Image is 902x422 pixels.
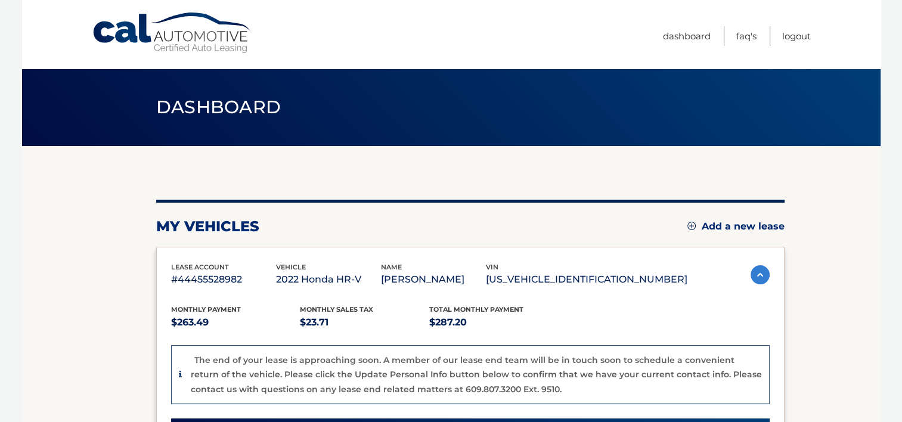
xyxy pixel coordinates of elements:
[381,263,402,271] span: name
[486,271,687,288] p: [US_VEHICLE_IDENTIFICATION_NUMBER]
[381,271,486,288] p: [PERSON_NAME]
[171,271,276,288] p: #44455528982
[92,12,253,54] a: Cal Automotive
[156,96,281,118] span: Dashboard
[687,222,696,230] img: add.svg
[429,305,523,314] span: Total Monthly Payment
[276,263,306,271] span: vehicle
[276,271,381,288] p: 2022 Honda HR-V
[171,305,241,314] span: Monthly Payment
[429,314,559,331] p: $287.20
[736,26,757,46] a: FAQ's
[687,221,785,232] a: Add a new lease
[171,263,229,271] span: lease account
[663,26,711,46] a: Dashboard
[486,263,498,271] span: vin
[751,265,770,284] img: accordion-active.svg
[300,314,429,331] p: $23.71
[300,305,373,314] span: Monthly sales Tax
[171,314,300,331] p: $263.49
[156,218,259,235] h2: my vehicles
[782,26,811,46] a: Logout
[191,355,762,395] p: The end of your lease is approaching soon. A member of our lease end team will be in touch soon t...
